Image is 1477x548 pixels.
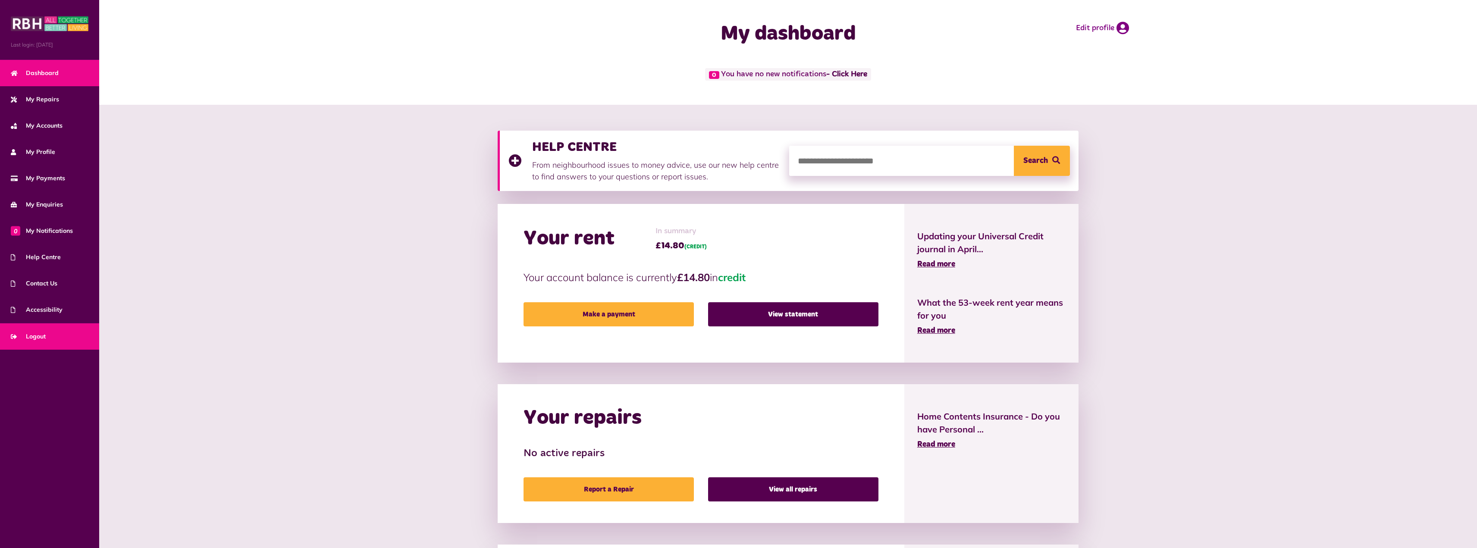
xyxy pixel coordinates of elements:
[1014,146,1070,176] button: Search
[917,410,1066,451] a: Home Contents Insurance - Do you have Personal ... Read more
[709,71,719,79] span: 0
[11,253,61,262] span: Help Centre
[11,174,65,183] span: My Payments
[11,69,59,78] span: Dashboard
[11,226,73,235] span: My Notifications
[524,226,615,251] h2: Your rent
[708,477,878,501] a: View all repairs
[11,41,88,49] span: Last login: [DATE]
[1076,22,1129,34] a: Edit profile
[917,441,955,448] span: Read more
[532,139,781,155] h3: HELP CENTRE
[917,296,1066,337] a: What the 53-week rent year means for you Read more
[1023,146,1048,176] span: Search
[524,269,878,285] p: Your account balance is currently in
[708,302,878,326] a: View statement
[684,244,707,250] span: (CREDIT)
[524,406,642,431] h2: Your repairs
[917,410,1066,436] span: Home Contents Insurance - Do you have Personal ...
[11,279,57,288] span: Contact Us
[11,200,63,209] span: My Enquiries
[917,327,955,335] span: Read more
[11,147,55,157] span: My Profile
[524,448,878,460] h3: No active repairs
[705,68,871,81] span: You have no new notifications
[524,477,694,501] a: Report a Repair
[616,22,961,47] h1: My dashboard
[11,332,46,341] span: Logout
[917,296,1066,322] span: What the 53-week rent year means for you
[655,239,707,252] span: £14.80
[532,159,781,182] p: From neighbourhood issues to money advice, use our new help centre to find answers to your questi...
[917,230,1066,256] span: Updating your Universal Credit journal in April...
[677,271,710,284] strong: £14.80
[11,95,59,104] span: My Repairs
[917,260,955,268] span: Read more
[524,302,694,326] a: Make a payment
[11,226,20,235] span: 0
[718,271,746,284] span: credit
[917,230,1066,270] a: Updating your Universal Credit journal in April... Read more
[11,15,88,32] img: MyRBH
[11,305,63,314] span: Accessibility
[826,71,867,78] a: - Click Here
[11,121,63,130] span: My Accounts
[655,225,707,237] span: In summary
